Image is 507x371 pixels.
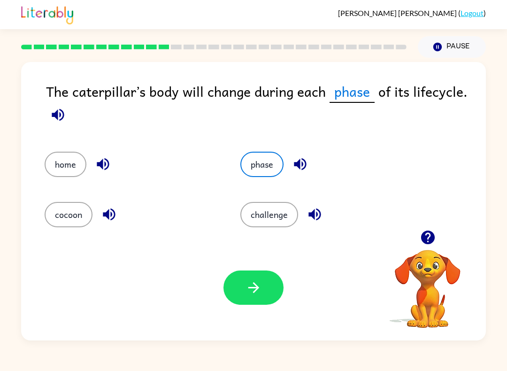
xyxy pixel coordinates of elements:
button: cocoon [45,202,92,227]
div: The caterpillar’s body will change during each of its lifecycle. [46,81,486,133]
span: phase [330,81,375,103]
img: Literably [21,4,73,24]
button: home [45,152,86,177]
button: challenge [240,202,298,227]
video: Your browser must support playing .mp4 files to use Literably. Please try using another browser. [381,235,475,329]
span: [PERSON_NAME] [PERSON_NAME] [338,8,458,17]
div: ( ) [338,8,486,17]
button: phase [240,152,284,177]
button: Pause [418,36,486,58]
a: Logout [461,8,484,17]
